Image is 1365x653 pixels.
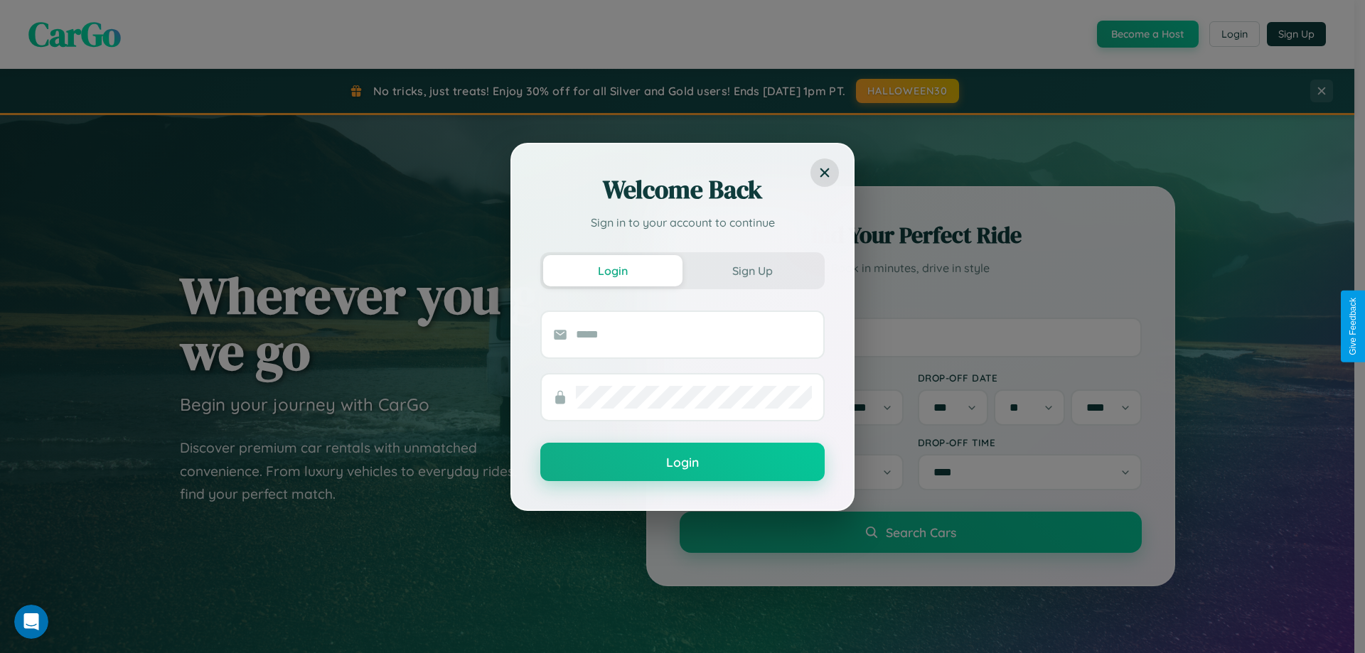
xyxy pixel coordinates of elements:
[543,255,682,286] button: Login
[1348,298,1358,355] div: Give Feedback
[540,214,825,231] p: Sign in to your account to continue
[14,605,48,639] iframe: Intercom live chat
[682,255,822,286] button: Sign Up
[540,173,825,207] h2: Welcome Back
[540,443,825,481] button: Login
